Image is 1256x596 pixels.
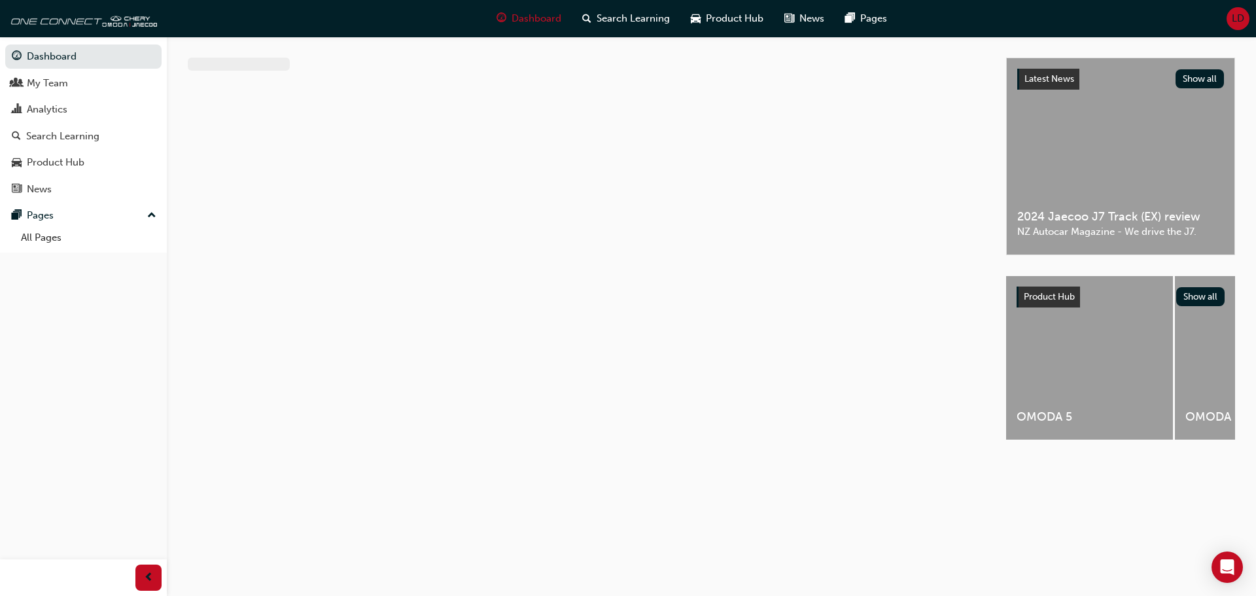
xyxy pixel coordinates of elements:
a: Search Learning [5,124,162,149]
span: news-icon [784,10,794,27]
span: up-icon [147,207,156,224]
div: Analytics [27,102,67,117]
div: Search Learning [26,129,99,144]
span: car-icon [691,10,701,27]
span: Product Hub [1024,291,1075,302]
a: Analytics [5,97,162,122]
a: OMODA 5 [1006,276,1173,440]
button: Show all [1176,69,1225,88]
a: Dashboard [5,44,162,69]
a: search-iconSearch Learning [572,5,680,32]
a: All Pages [16,228,162,248]
span: chart-icon [12,104,22,116]
a: News [5,177,162,202]
div: Product Hub [27,155,84,170]
div: Open Intercom Messenger [1212,552,1243,583]
span: Product Hub [706,11,763,26]
button: LD [1227,7,1249,30]
img: oneconnect [7,5,157,31]
button: Pages [5,203,162,228]
span: guage-icon [497,10,506,27]
span: prev-icon [144,570,154,586]
span: Search Learning [597,11,670,26]
a: guage-iconDashboard [486,5,572,32]
div: My Team [27,76,68,91]
span: LD [1232,11,1244,26]
a: Product Hub [5,150,162,175]
button: Show all [1176,287,1225,306]
span: pages-icon [845,10,855,27]
span: pages-icon [12,210,22,222]
span: search-icon [582,10,591,27]
span: people-icon [12,78,22,90]
span: 2024 Jaecoo J7 Track (EX) review [1017,209,1224,224]
span: NZ Autocar Magazine - We drive the J7. [1017,224,1224,239]
span: Pages [860,11,887,26]
a: car-iconProduct Hub [680,5,774,32]
span: OMODA 5 [1017,410,1162,425]
span: search-icon [12,131,21,143]
a: Latest NewsShow all [1017,69,1224,90]
span: news-icon [12,184,22,196]
a: Product HubShow all [1017,287,1225,307]
div: Pages [27,208,54,223]
div: News [27,182,52,197]
span: car-icon [12,157,22,169]
a: My Team [5,71,162,96]
span: Dashboard [512,11,561,26]
span: Latest News [1024,73,1074,84]
a: Latest NewsShow all2024 Jaecoo J7 Track (EX) reviewNZ Autocar Magazine - We drive the J7. [1006,58,1235,255]
a: pages-iconPages [835,5,898,32]
span: News [799,11,824,26]
button: DashboardMy TeamAnalyticsSearch LearningProduct HubNews [5,42,162,203]
span: guage-icon [12,51,22,63]
a: news-iconNews [774,5,835,32]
